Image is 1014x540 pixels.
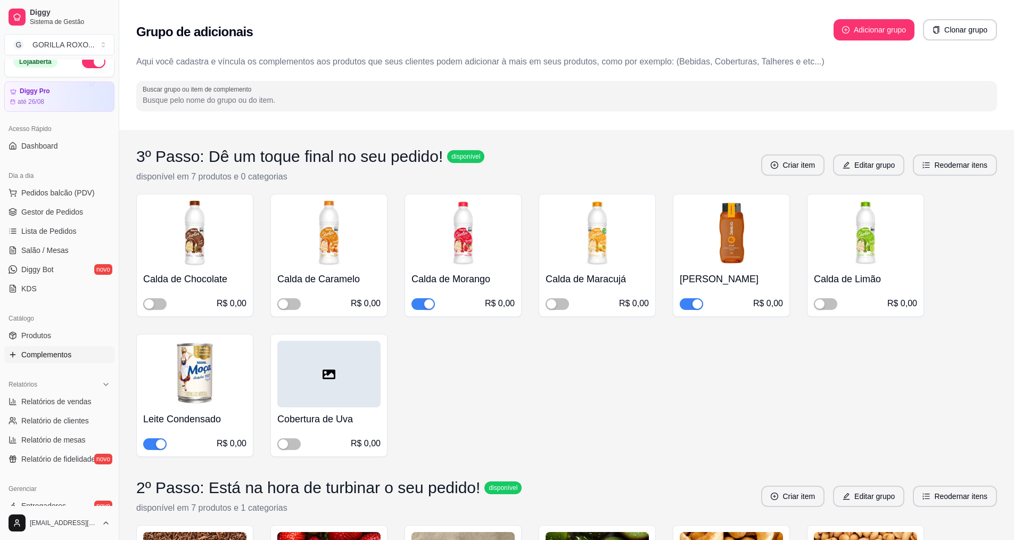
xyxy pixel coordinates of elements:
span: disponível [449,152,482,161]
div: Catálogo [4,310,114,327]
span: Pedidos balcão (PDV) [21,187,95,198]
span: Relatório de mesas [21,435,86,445]
h4: Calda de Caramelo [277,272,381,287]
span: Produtos [21,330,51,341]
span: plus-circle [842,26,850,34]
h4: Calda de Limão [814,272,917,287]
div: Acesso Rápido [4,120,114,137]
span: Diggy [30,8,110,18]
a: KDS [4,280,114,297]
h3: 3º Passo: Dê um toque final no seu pedido! [136,147,443,166]
a: Diggy Proaté 26/08 [4,81,114,112]
div: R$ 0,00 [753,297,783,310]
img: product-image [546,201,649,267]
button: Alterar Status [82,55,105,68]
h3: 2º Passo: Está na hora de turbinar o seu pedido! [136,478,480,497]
span: Sistema de Gestão [30,18,110,26]
p: disponível em 7 produtos e 1 categorias [136,502,522,514]
span: KDS [21,283,37,294]
span: disponível [487,484,520,492]
button: Select a team [4,34,114,55]
button: plus-circleAdicionar grupo [834,19,914,40]
span: Gestor de Pedidos [21,207,83,217]
article: Diggy Pro [20,87,50,95]
span: Relatórios [9,380,37,389]
div: R$ 0,00 [887,297,917,310]
a: Relatório de mesas [4,431,114,448]
div: Dia a dia [4,167,114,184]
button: ordered-listReodernar itens [913,486,997,507]
div: R$ 0,00 [485,297,515,310]
span: Relatório de fidelidade [21,454,95,464]
div: GORILLA ROXO ... [32,39,95,50]
article: até 26/08 [18,97,44,106]
span: [EMAIL_ADDRESS][DOMAIN_NAME] [30,519,97,527]
img: product-image [143,201,246,267]
a: Dashboard [4,137,114,154]
a: Entregadoresnovo [4,497,114,514]
span: ordered-list [922,161,930,169]
span: Relatório de clientes [21,415,89,426]
button: plus-circleCriar item [761,486,825,507]
a: Salão / Mesas [4,242,114,259]
div: Gerenciar [4,480,114,497]
span: copy [933,26,940,34]
span: ordered-list [922,493,930,500]
div: R$ 0,00 [351,297,381,310]
span: Dashboard [21,141,58,151]
p: Aqui você cadastra e víncula os complementos aos produtos que seus clientes podem adicionar à mai... [136,55,997,68]
h4: Calda de Maracujá [546,272,649,287]
span: edit [843,161,850,169]
span: Diggy Bot [21,264,54,275]
span: edit [843,493,850,500]
h4: [PERSON_NAME] [680,272,783,287]
button: plus-circleCriar item [761,154,825,176]
span: Lista de Pedidos [21,226,77,236]
img: product-image [143,341,246,407]
img: product-image [814,201,917,267]
span: G [13,39,24,50]
a: Diggy Botnovo [4,261,114,278]
a: Relatórios de vendas [4,393,114,410]
span: Complementos [21,349,71,360]
button: Pedidos balcão (PDV) [4,184,114,201]
a: DiggySistema de Gestão [4,4,114,30]
button: editEditar grupo [833,154,904,176]
span: Entregadores [21,501,66,511]
div: R$ 0,00 [619,297,649,310]
img: product-image [411,201,515,267]
div: Loja aberta [13,56,57,68]
button: [EMAIL_ADDRESS][DOMAIN_NAME] [4,510,114,536]
input: Buscar grupo ou item de complemento [143,95,991,105]
span: Relatórios de vendas [21,396,92,407]
label: Buscar grupo ou item de complemento [143,85,255,94]
a: Lista de Pedidos [4,223,114,240]
a: Relatório de fidelidadenovo [4,451,114,468]
span: plus-circle [771,493,778,500]
img: product-image [680,201,783,267]
button: editEditar grupo [833,486,904,507]
a: Gestor de Pedidos [4,203,114,220]
span: Salão / Mesas [21,245,69,256]
span: plus-circle [771,161,778,169]
img: product-image [277,201,381,267]
a: Relatório de clientes [4,412,114,429]
h4: Calda de Chocolate [143,272,246,287]
a: Produtos [4,327,114,344]
div: R$ 0,00 [217,437,246,450]
p: disponível em 7 produtos e 0 categorias [136,170,484,183]
div: R$ 0,00 [217,297,246,310]
h2: Grupo de adicionais [136,23,253,40]
div: R$ 0,00 [351,437,381,450]
button: copyClonar grupo [923,19,997,40]
h4: Cobertura de Uva [277,412,381,427]
h4: Calda de Morango [411,272,515,287]
h4: Leite Condensado [143,412,246,427]
a: Complementos [4,346,114,363]
button: ordered-listReodernar itens [913,154,997,176]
